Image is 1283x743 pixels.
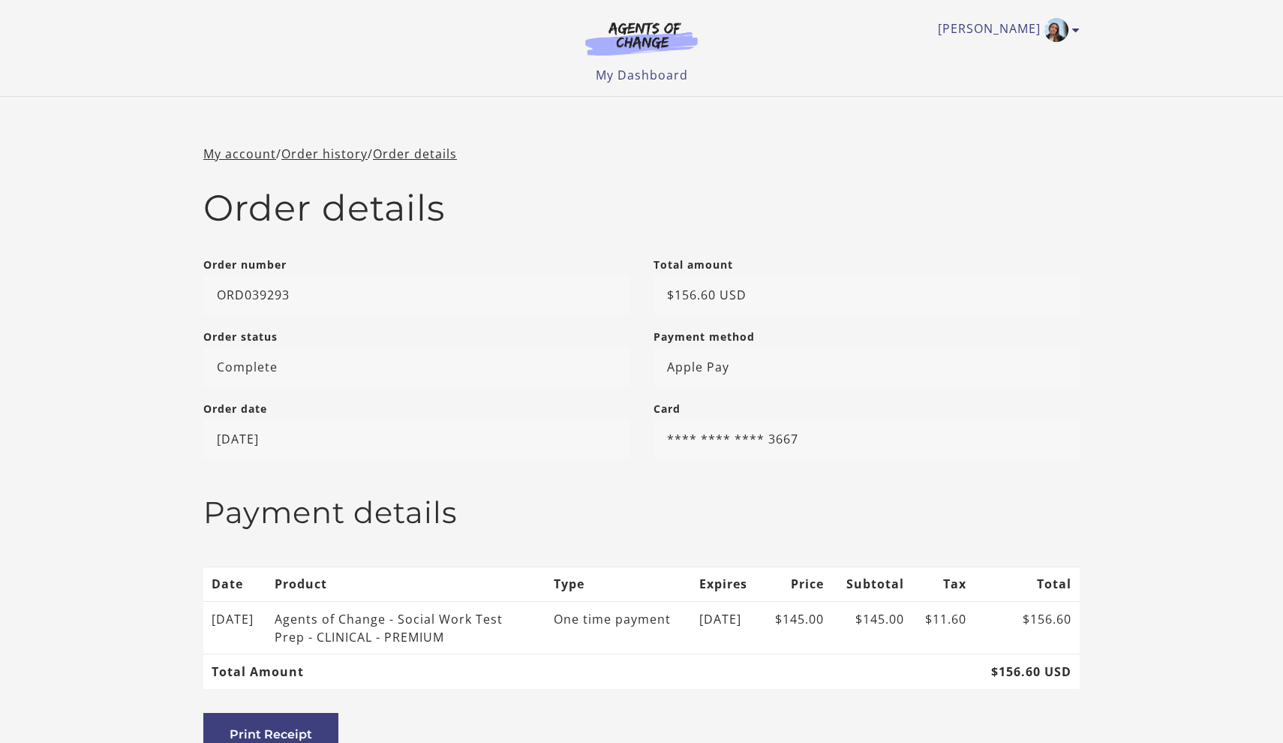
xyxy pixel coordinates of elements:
th: Product [266,567,545,601]
th: Tax [912,567,975,601]
p: [DATE] [203,420,629,459]
th: Date [203,567,266,601]
strong: $156.60 USD [991,663,1071,680]
strong: Card [654,402,681,416]
strong: Total amount [654,257,733,272]
strong: Order date [203,402,267,416]
td: [DATE] [203,601,266,654]
th: Expires [691,567,761,601]
a: My Dashboard [596,67,688,83]
td: One time payment [546,601,691,654]
th: Subtotal [831,567,912,601]
td: [DATE] [691,601,761,654]
th: Type [546,567,691,601]
h3: Payment details [203,495,1080,531]
a: Toggle menu [938,18,1072,42]
p: Apple Pay [654,347,1080,387]
td: $145.00 [831,601,912,654]
td: $156.60 [975,601,1080,654]
img: Agents of Change Logo [569,21,714,56]
a: Order history [281,146,368,162]
strong: Order status [203,329,278,344]
strong: Payment method [654,329,755,344]
p: $156.60 USD [654,275,1080,314]
td: $11.60 [912,601,975,654]
h2: Order details [203,187,1080,230]
p: ORD039293 [203,275,629,314]
th: Price [761,567,831,601]
a: My account [203,146,276,162]
strong: Order number [203,257,287,272]
th: Total [975,567,1080,601]
td: $145.00 [761,601,831,654]
a: Order details [373,146,457,162]
p: Complete [203,347,629,387]
strong: Total Amount [212,663,304,680]
div: Agents of Change - Social Work Test Prep - CLINICAL - PREMIUM [275,610,515,646]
